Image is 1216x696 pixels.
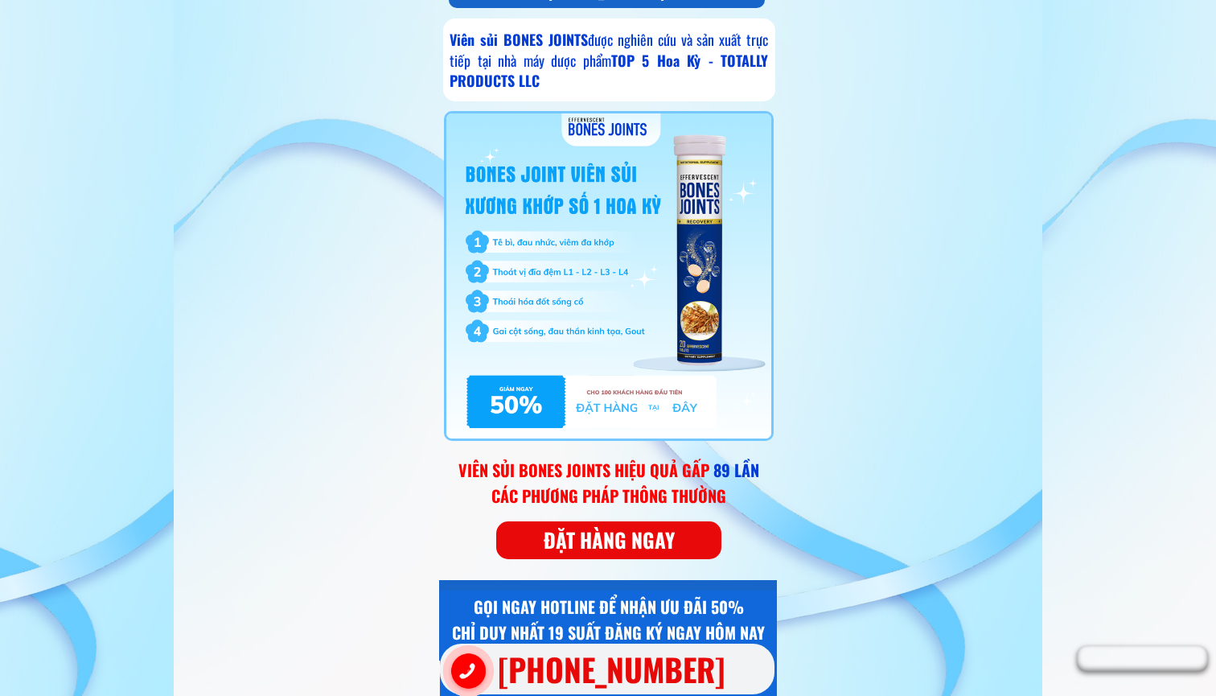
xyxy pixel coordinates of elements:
[421,591,777,696] a: GỌI NGAY HOTLINE ĐỂ NHẬN ƯU ĐÃI 50%CHỈ DUY NHẤT 19 SUẤT ĐĂNG KÝ NGAY HÔM NAY[PHONE_NUMBER]
[450,594,768,645] div: GỌI NGAY HOTLINE ĐỂ NHẬN ƯU ĐÃI 50% CHỈ DUY NHẤT 19 SUẤT ĐĂNG KÝ NGAY HÔM NAY
[450,29,588,50] span: Viên sủi BONES JOINTS
[496,521,721,559] a: ĐẶT HÀNG NGAY
[496,521,722,559] p: ĐẶT HÀNG NGAY
[498,644,758,694] h3: [PHONE_NUMBER]
[458,458,709,482] span: VIÊN SỦI BONES JOINTS HIỆU QUẢ GẤP
[491,484,726,508] span: CÁC PHƯƠNG PHÁP THÔNG THƯỜNG
[713,458,759,482] span: 89 LẦN
[450,30,768,91] div: được nghiên cứu và sản xuất trực tiếp tại nhà máy dược phẩm
[450,50,768,91] span: TOP 5 Hoa Kỳ - TOTALLY PRODUCTS LLC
